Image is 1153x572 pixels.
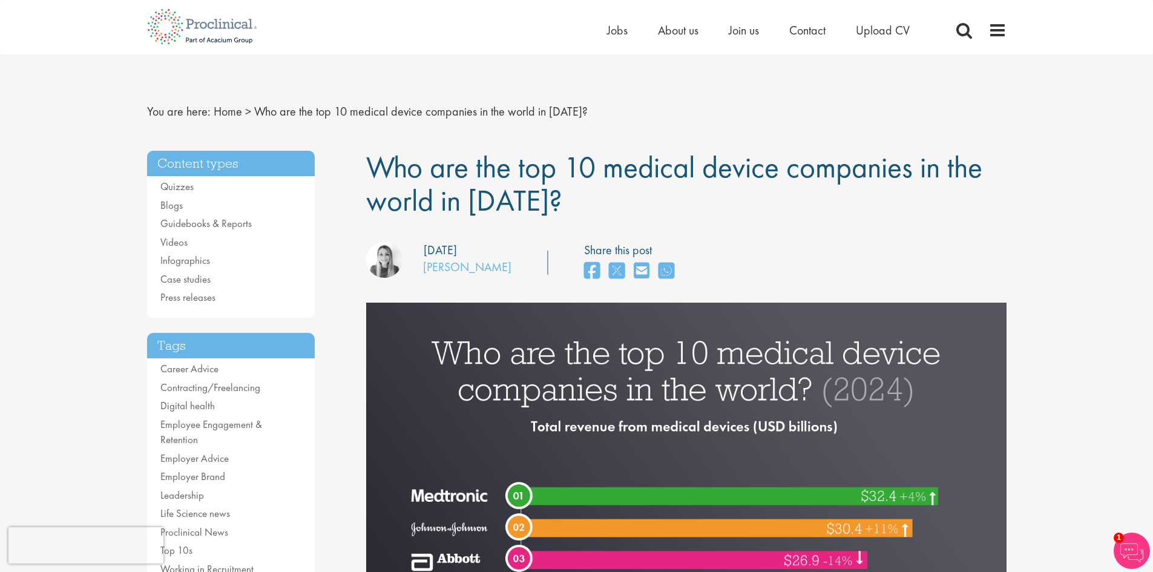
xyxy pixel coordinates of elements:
a: Contact [789,22,826,38]
h3: Tags [147,333,315,359]
a: Guidebooks & Reports [160,217,252,230]
a: Press releases [160,291,215,304]
a: Employer Brand [160,470,225,483]
span: Who are the top 10 medical device companies in the world in [DATE]? [366,148,982,220]
a: breadcrumb link [214,104,242,119]
h3: Content types [147,151,315,177]
a: About us [658,22,698,38]
img: Chatbot [1114,533,1150,569]
a: Employer Advice [160,452,229,465]
a: share on twitter [609,258,625,284]
a: Employee Engagement & Retention [160,418,262,447]
a: Contracting/Freelancing [160,381,260,394]
div: [DATE] [424,242,457,259]
a: share on whats app [659,258,674,284]
a: Infographics [160,254,210,267]
a: Digital health [160,399,215,412]
a: Quizzes [160,180,194,193]
a: Join us [729,22,759,38]
a: Jobs [607,22,628,38]
a: Life Science news [160,507,230,520]
a: Upload CV [856,22,910,38]
a: [PERSON_NAME] [423,259,511,275]
a: Case studies [160,272,211,286]
a: share on email [634,258,649,284]
label: Share this post [584,242,680,259]
span: You are here: [147,104,211,119]
span: Who are the top 10 medical device companies in the world in [DATE]? [254,104,588,119]
a: Top 10s [160,544,192,557]
a: Leadership [160,488,204,502]
span: > [245,104,251,119]
a: Blogs [160,199,183,212]
img: Hannah Burke [366,242,402,278]
span: 1 [1114,533,1124,543]
a: Videos [160,235,188,249]
iframe: reCAPTCHA [8,527,163,564]
a: share on facebook [584,258,600,284]
a: Proclinical News [160,525,228,539]
a: Career Advice [160,362,218,375]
